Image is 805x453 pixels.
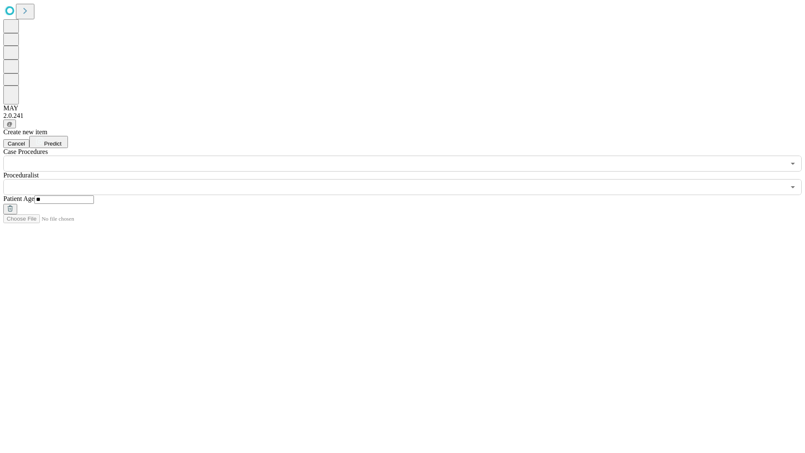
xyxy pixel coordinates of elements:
button: Predict [29,136,68,148]
button: Open [787,181,799,193]
button: @ [3,120,16,128]
button: Open [787,158,799,169]
span: Predict [44,141,61,147]
span: Cancel [8,141,25,147]
span: Patient Age [3,195,34,202]
span: Create new item [3,128,47,135]
div: MAY [3,104,802,112]
span: Scheduled Procedure [3,148,48,155]
span: Proceduralist [3,172,39,179]
button: Cancel [3,139,29,148]
span: @ [7,121,13,127]
div: 2.0.241 [3,112,802,120]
